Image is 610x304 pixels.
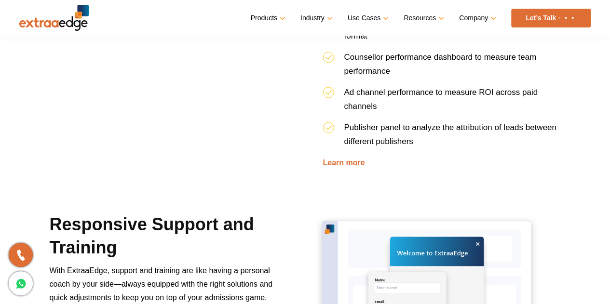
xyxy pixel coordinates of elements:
a: Company [459,11,494,25]
span: Ad channel performance to measure ROI across paid channels [344,88,538,111]
a: Industry [300,11,331,25]
span: Counsellor performance dashboard to measure team performance [344,53,536,76]
h2: Responsive Support and Training [50,213,287,264]
a: Let’s Talk [511,9,591,27]
a: Learn more [323,159,365,167]
a: Use Cases [348,11,387,25]
a: Products [251,11,284,25]
span: Publisher panel to analyze the attribution of leads between different publishers [344,123,556,146]
a: Resources [404,11,442,25]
